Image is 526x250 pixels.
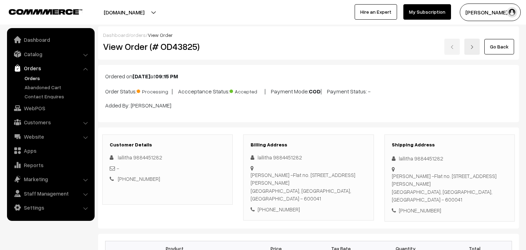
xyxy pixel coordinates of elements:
[9,159,92,171] a: Reports
[403,4,451,20] a: My Subscription
[103,41,233,52] h2: View Order (# OD43825)
[392,206,507,215] div: [PHONE_NUMBER]
[155,73,178,80] b: 09:15 PM
[79,4,169,21] button: [DOMAIN_NAME]
[470,45,474,49] img: right-arrow.png
[392,142,507,148] h3: Shipping Address
[23,74,92,82] a: Orders
[9,9,82,14] img: COMMMERCE
[9,48,92,60] a: Catalog
[137,86,172,95] span: Processing
[132,73,150,80] b: [DATE]
[9,187,92,200] a: Staff Management
[103,31,514,39] div: / /
[23,93,92,100] a: Contact Enquires
[105,72,512,80] p: Ordered on at
[110,142,225,148] h3: Customer Details
[251,205,366,213] div: [PHONE_NUMBER]
[230,86,265,95] span: Accepted
[118,176,160,182] a: [PHONE_NUMBER]
[105,86,512,96] p: Order Status: | Accceptance Status: | Payment Mode: | Payment Status: -
[105,101,512,110] p: Added By: [PERSON_NAME]
[9,130,92,143] a: Website
[392,172,507,204] div: [PERSON_NAME] -Flat no. [STREET_ADDRESS][PERSON_NAME] [GEOGRAPHIC_DATA], [GEOGRAPHIC_DATA], [GEOG...
[9,62,92,74] a: Orders
[460,4,521,21] button: [PERSON_NAME] s…
[355,4,397,20] a: Hire an Expert
[118,154,162,160] span: lallitha 9884451282
[9,7,70,15] a: COMMMERCE
[148,32,173,38] span: View Order
[130,32,146,38] a: orders
[484,39,514,54] a: Go Back
[9,102,92,114] a: WebPOS
[103,32,129,38] a: Dashboard
[309,88,321,95] b: COD
[9,33,92,46] a: Dashboard
[9,144,92,157] a: Apps
[9,116,92,129] a: Customers
[110,164,225,172] div: -
[251,153,366,162] div: lallitha 9884451282
[251,171,366,203] div: [PERSON_NAME] -Flat no. [STREET_ADDRESS][PERSON_NAME] [GEOGRAPHIC_DATA], [GEOGRAPHIC_DATA], [GEOG...
[251,142,366,148] h3: Billing Address
[23,84,92,91] a: Abandoned Cart
[507,7,517,18] img: user
[9,201,92,214] a: Settings
[9,173,92,185] a: Marketing
[392,154,507,163] div: lallitha 9884451282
